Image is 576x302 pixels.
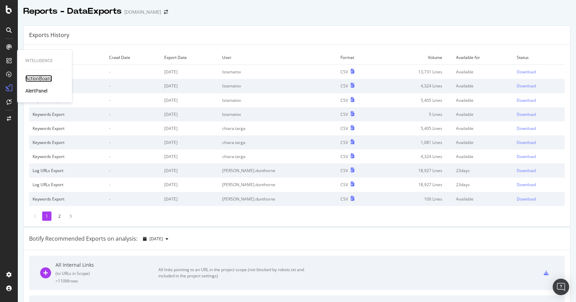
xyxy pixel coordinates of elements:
[106,121,161,135] td: -
[378,121,453,135] td: 5,405 Lines
[340,154,348,159] div: CSV
[378,93,453,107] td: 5,405 Lines
[456,69,510,75] div: Available
[158,267,313,279] div: All links pointing to an URL in the project scope (not blocked by robots.txt and included in the ...
[219,149,337,164] td: chiara.targa
[456,154,510,159] div: Available
[456,83,510,89] div: Available
[42,212,51,221] li: 1
[378,107,453,121] td: 5 Lines
[33,154,102,159] div: Keywords Export
[456,97,510,103] div: Available
[161,164,219,178] td: [DATE]
[23,5,122,17] div: Reports - DataExports
[219,50,337,65] td: User
[517,69,536,75] div: Download
[33,111,102,117] div: Keywords Export
[25,75,52,82] div: ActionBoard
[517,111,561,117] a: Download
[517,97,561,103] a: Download
[517,125,561,131] a: Download
[161,79,219,93] td: [DATE]
[149,236,163,242] span: 2025 Aug. 25th
[517,196,561,202] a: Download
[517,196,536,202] div: Download
[378,192,453,206] td: 100 Lines
[106,178,161,192] td: -
[106,192,161,206] td: -
[517,97,536,103] div: Download
[161,149,219,164] td: [DATE]
[56,262,158,268] div: All Internal Links
[378,135,453,149] td: 1,081 Lines
[453,50,513,65] td: Available for
[517,168,561,173] a: Download
[56,278,158,284] div: = 110M rows
[517,182,536,188] div: Download
[106,65,161,79] td: -
[517,125,536,131] div: Download
[517,154,536,159] div: Download
[553,279,569,295] div: Open Intercom Messenger
[340,111,348,117] div: CSV
[56,270,158,276] div: ( to URLs in Scope )
[106,50,161,65] td: Crawl Date
[33,125,102,131] div: Keywords Export
[106,149,161,164] td: -
[29,235,137,243] div: Botify Recommended Exports on analysis:
[517,140,536,145] div: Download
[378,65,453,79] td: 13,731 Lines
[453,178,513,192] td: 23 days
[219,79,337,93] td: lstamatov
[161,178,219,192] td: [DATE]
[106,79,161,93] td: -
[106,93,161,107] td: -
[161,107,219,121] td: [DATE]
[517,182,561,188] a: Download
[140,233,171,244] button: [DATE]
[161,93,219,107] td: [DATE]
[340,182,348,188] div: CSV
[340,97,348,103] div: CSV
[340,69,348,75] div: CSV
[340,140,348,145] div: CSV
[456,140,510,145] div: Available
[219,135,337,149] td: chiara.targa
[161,135,219,149] td: [DATE]
[337,50,378,65] td: Format
[340,125,348,131] div: CSV
[106,135,161,149] td: -
[340,196,348,202] div: CSV
[456,125,510,131] div: Available
[33,140,102,145] div: Keywords Export
[219,164,337,178] td: [PERSON_NAME].dunthorne
[29,31,69,39] div: Exports History
[161,50,219,65] td: Export Date
[164,10,168,14] div: arrow-right-arrow-left
[106,164,161,178] td: -
[340,83,348,89] div: CSV
[517,83,561,89] a: Download
[161,192,219,206] td: [DATE]
[378,50,453,65] td: Volume
[33,168,102,173] div: Log URLs Export
[219,65,337,79] td: lstamatov
[219,192,337,206] td: [PERSON_NAME].dunthorne
[517,111,536,117] div: Download
[456,196,510,202] div: Available
[33,182,102,188] div: Log URLs Export
[106,107,161,121] td: -
[378,164,453,178] td: 18,927 Lines
[33,196,102,202] div: Keywords Export
[378,79,453,93] td: 4,324 Lines
[544,270,549,275] div: csv-export
[219,93,337,107] td: lstamatov
[340,168,348,173] div: CSV
[25,87,47,94] div: AlertPanel
[55,212,64,221] li: 2
[219,121,337,135] td: chiara.targa
[456,111,510,117] div: Available
[219,178,337,192] td: [PERSON_NAME].dunthorne
[378,178,453,192] td: 18,927 Lines
[517,83,536,89] div: Download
